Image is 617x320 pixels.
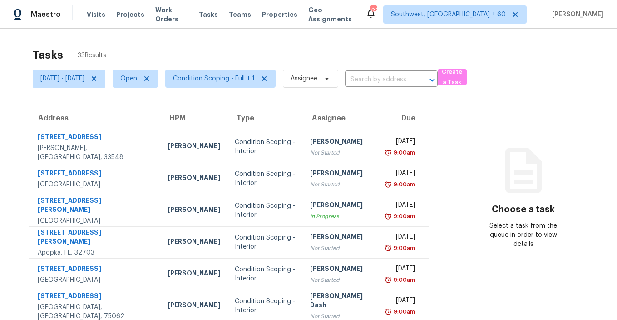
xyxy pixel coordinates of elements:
img: Overdue Alarm Icon [385,148,392,157]
span: Geo Assignments [308,5,355,24]
span: [DATE] - [DATE] [40,74,84,83]
div: Not Started [310,244,373,253]
div: [GEOGRAPHIC_DATA] [38,180,153,189]
span: Maestro [31,10,61,19]
div: Not Started [310,275,373,285]
div: [PERSON_NAME] [168,269,220,280]
div: 9:00am [392,212,415,221]
div: [PERSON_NAME] [168,300,220,312]
div: [STREET_ADDRESS] [38,291,153,303]
div: Condition Scoping - Interior [235,297,296,315]
button: Open [426,74,439,86]
th: Type [227,105,303,131]
div: Condition Scoping - Interior [235,138,296,156]
div: 732 [370,5,376,15]
div: Not Started [310,148,373,157]
div: [DATE] [388,296,415,307]
div: 9:00am [392,180,415,189]
div: [DATE] [388,200,415,212]
div: 9:00am [392,275,415,285]
div: [STREET_ADDRESS] [38,169,153,180]
span: Work Orders [155,5,188,24]
div: [STREET_ADDRESS][PERSON_NAME] [38,196,153,216]
th: Assignee [303,105,380,131]
div: Condition Scoping - Interior [235,265,296,283]
img: Overdue Alarm Icon [385,180,392,189]
img: Overdue Alarm Icon [385,275,392,285]
div: [DATE] [388,264,415,275]
div: [DATE] [388,169,415,180]
span: Open [120,74,137,83]
th: HPM [160,105,227,131]
div: [STREET_ADDRESS] [38,132,153,144]
div: [DATE] [388,137,415,148]
span: Create a Task [442,67,462,88]
div: 9:00am [392,307,415,316]
div: Select a task from the queue in order to view details [484,221,563,249]
div: [DATE] [388,232,415,244]
div: [PERSON_NAME] [310,264,373,275]
th: Address [29,105,160,131]
span: [PERSON_NAME] [548,10,603,19]
div: Apopka, FL, 32703 [38,248,153,257]
span: Visits [87,10,105,19]
div: [GEOGRAPHIC_DATA] [38,275,153,285]
div: [GEOGRAPHIC_DATA] [38,216,153,225]
div: [PERSON_NAME], [GEOGRAPHIC_DATA], 33548 [38,144,153,162]
div: Condition Scoping - Interior [235,170,296,188]
img: Overdue Alarm Icon [385,307,392,316]
div: In Progress [310,212,373,221]
span: Southwest, [GEOGRAPHIC_DATA] + 60 [391,10,506,19]
h3: Choose a task [492,205,555,214]
img: Overdue Alarm Icon [385,212,392,221]
button: Create a Task [438,69,467,85]
span: Condition Scoping - Full + 1 [173,74,255,83]
div: Condition Scoping - Interior [235,201,296,220]
div: [STREET_ADDRESS] [38,264,153,275]
span: 33 Results [78,51,106,60]
span: Properties [262,10,297,19]
div: [PERSON_NAME] [168,173,220,185]
div: [PERSON_NAME] Dash [310,291,373,312]
th: Due [380,105,429,131]
div: [PERSON_NAME] [310,137,373,148]
div: [STREET_ADDRESS][PERSON_NAME] [38,228,153,248]
div: [PERSON_NAME] [168,205,220,216]
div: [PERSON_NAME] [168,237,220,248]
span: Assignee [291,74,317,83]
div: Condition Scoping - Interior [235,233,296,251]
div: Not Started [310,180,373,189]
div: [PERSON_NAME] [168,141,220,153]
div: [PERSON_NAME] [310,232,373,244]
div: 9:00am [392,244,415,253]
div: [PERSON_NAME] [310,169,373,180]
div: [PERSON_NAME] [310,200,373,212]
span: Projects [116,10,144,19]
span: Teams [229,10,251,19]
div: 9:00am [392,148,415,157]
span: Tasks [199,11,218,18]
input: Search by address [345,73,412,87]
h2: Tasks [33,50,63,60]
img: Overdue Alarm Icon [385,244,392,253]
